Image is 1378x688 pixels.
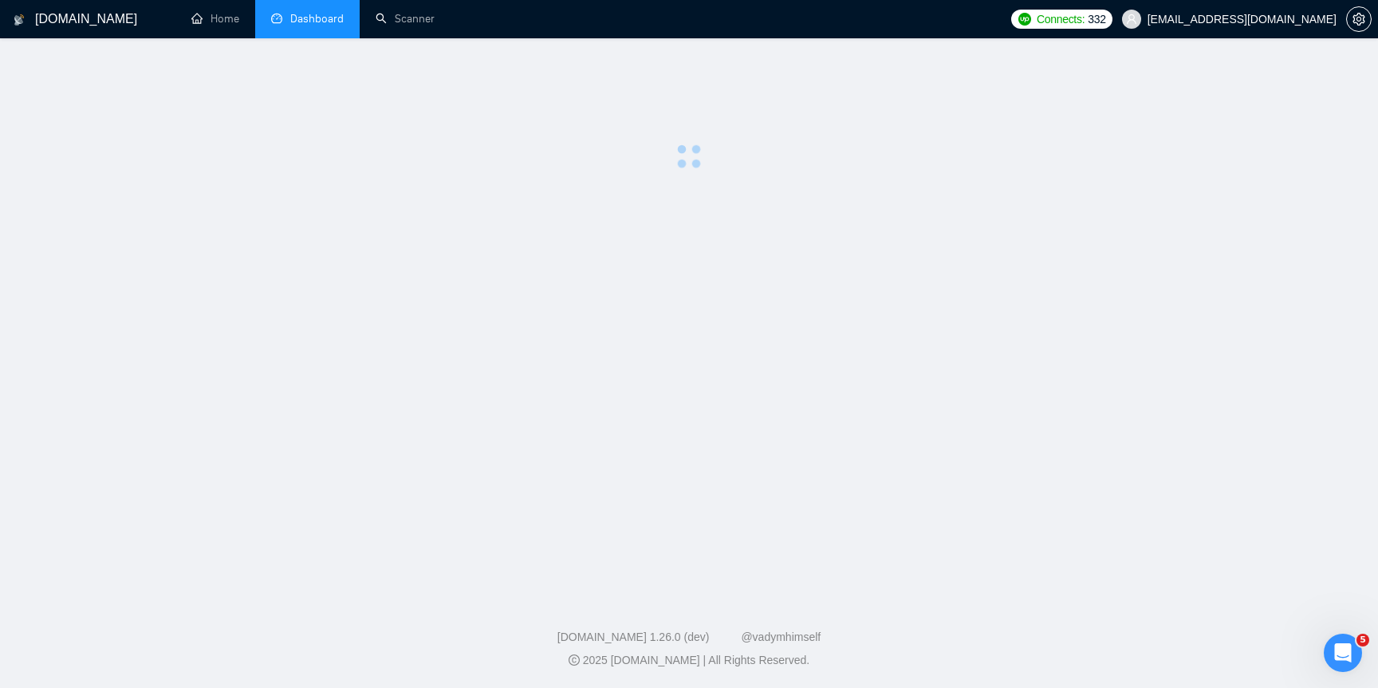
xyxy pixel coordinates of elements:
[376,12,435,26] a: searchScanner
[290,12,344,26] span: Dashboard
[741,631,821,643] a: @vadymhimself
[1037,10,1085,28] span: Connects:
[1346,13,1372,26] a: setting
[1356,634,1369,646] span: 5
[1346,6,1372,32] button: setting
[557,631,710,643] a: [DOMAIN_NAME] 1.26.0 (dev)
[271,13,282,24] span: dashboard
[569,654,580,666] span: copyright
[1018,13,1031,26] img: upwork-logo.png
[14,7,25,33] img: logo
[191,12,239,26] a: homeHome
[1347,13,1371,26] span: setting
[13,652,1365,669] div: 2025 [DOMAIN_NAME] | All Rights Reserved.
[1324,634,1362,672] iframe: Intercom live chat
[1088,10,1105,28] span: 332
[1126,14,1137,25] span: user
